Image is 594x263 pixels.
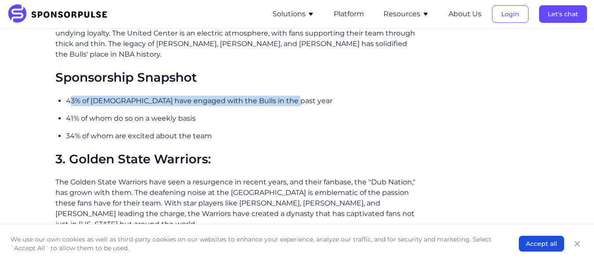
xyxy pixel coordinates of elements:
[492,5,528,23] button: Login
[334,10,364,18] a: Platform
[492,10,528,18] a: Login
[448,10,481,18] a: About Us
[55,70,416,85] h2: Sponsorship Snapshot
[7,4,114,24] img: SponsorPulse
[66,96,416,106] p: 43% of [DEMOGRAPHIC_DATA] have engaged with the Bulls in the past year
[539,5,587,23] button: Let's chat
[550,221,594,263] iframe: Chat Widget
[519,236,564,252] button: Accept all
[383,9,429,19] button: Resources
[55,152,416,167] h2: 3. Golden State Warriors:
[539,10,587,18] a: Let's chat
[273,9,314,19] button: Solutions
[55,177,416,230] p: The Golden State Warriors have seen a resurgence in recent years, and their fanbase, the "Dub Nat...
[448,9,481,19] button: About Us
[66,131,416,141] p: 34% of whom are excited about the team
[55,7,416,60] p: The Chicago Bulls and their fanbase became synonymous with greatness during the 1990s, thanks to ...
[334,9,364,19] button: Platform
[66,113,416,124] p: 41% of whom do so on a weekly basis
[11,235,501,252] p: We use our own cookies as well as third-party cookies on our websites to enhance your experience,...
